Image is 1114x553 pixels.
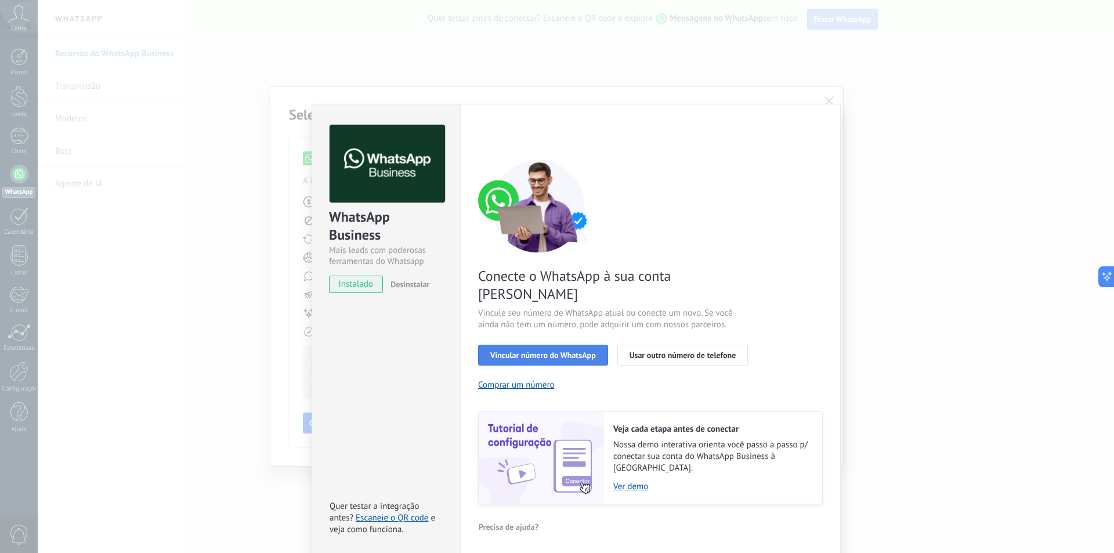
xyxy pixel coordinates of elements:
button: Desinstalar [386,276,429,293]
a: Ver demo [613,481,811,492]
span: e veja como funciona. [330,512,435,535]
span: Quer testar a integração antes? [330,501,419,523]
span: instalado [330,276,382,293]
span: Conecte o WhatsApp à sua conta [PERSON_NAME] [478,267,754,303]
img: logo_main.png [330,125,445,203]
span: Precisa de ajuda? [479,523,538,531]
button: Precisa de ajuda? [478,518,539,536]
button: Usar outro número de telefone [617,345,748,366]
span: Nossa demo interativa orienta você passo a passo p/ conectar sua conta do WhatsApp Business à [GE... [613,439,811,474]
div: Mais leads com poderosas ferramentas do Whatsapp [329,245,443,267]
div: WhatsApp Business [329,208,443,245]
span: Desinstalar [390,279,429,290]
span: Vincular número do WhatsApp [490,351,596,359]
a: Escaneie o QR code [356,512,428,523]
img: connect number [478,160,600,252]
button: Comprar um número [478,379,555,391]
span: Vincule seu número de WhatsApp atual ou conecte um novo. Se você ainda não tem um número, pode ad... [478,308,754,331]
button: Vincular número do WhatsApp [478,345,608,366]
span: Usar outro número de telefone [630,351,736,359]
h2: Veja cada etapa antes de conectar [613,424,811,435]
